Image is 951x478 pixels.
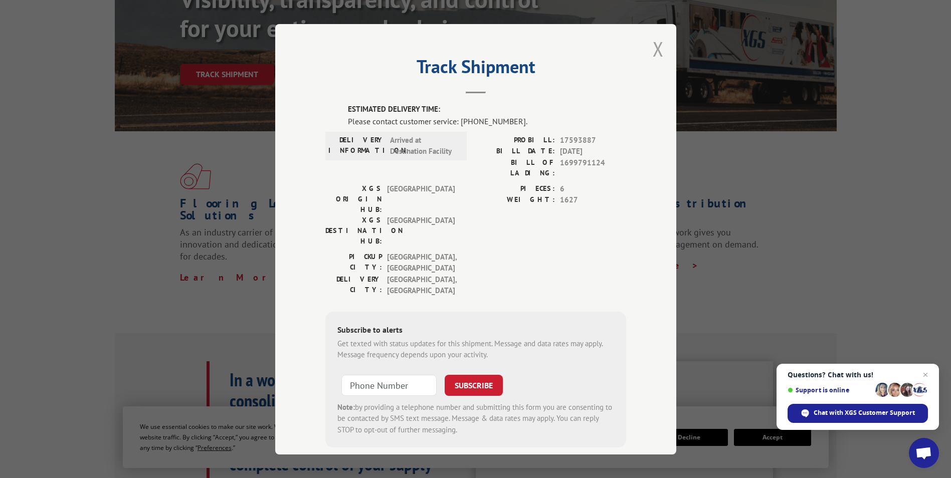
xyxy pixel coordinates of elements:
[560,157,626,178] span: 1699791124
[390,134,458,157] span: Arrived at Destination Facility
[445,374,503,395] button: SUBSCRIBE
[560,194,626,206] span: 1627
[788,386,872,394] span: Support is online
[560,183,626,194] span: 6
[328,134,385,157] label: DELIVERY INFORMATION:
[476,134,555,146] label: PROBILL:
[337,402,355,411] strong: Note:
[387,183,455,214] span: [GEOGRAPHIC_DATA]
[337,323,614,338] div: Subscribe to alerts
[788,404,928,423] span: Chat with XGS Customer Support
[348,104,626,115] label: ESTIMATED DELIVERY TIME:
[387,214,455,246] span: [GEOGRAPHIC_DATA]
[387,251,455,274] span: [GEOGRAPHIC_DATA] , [GEOGRAPHIC_DATA]
[476,183,555,194] label: PIECES:
[653,36,664,62] button: Close modal
[325,183,382,214] label: XGS ORIGIN HUB:
[325,214,382,246] label: XGS DESTINATION HUB:
[387,274,455,296] span: [GEOGRAPHIC_DATA] , [GEOGRAPHIC_DATA]
[325,274,382,296] label: DELIVERY CITY:
[476,194,555,206] label: WEIGHT:
[341,374,437,395] input: Phone Number
[337,338,614,360] div: Get texted with status updates for this shipment. Message and data rates may apply. Message frequ...
[325,251,382,274] label: PICKUP CITY:
[560,146,626,157] span: [DATE]
[476,146,555,157] label: BILL DATE:
[909,438,939,468] a: Open chat
[337,401,614,435] div: by providing a telephone number and submitting this form you are consenting to be contacted by SM...
[348,115,626,127] div: Please contact customer service: [PHONE_NUMBER].
[788,371,928,379] span: Questions? Chat with us!
[325,60,626,79] h2: Track Shipment
[814,408,915,417] span: Chat with XGS Customer Support
[476,157,555,178] label: BILL OF LADING:
[560,134,626,146] span: 17593887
